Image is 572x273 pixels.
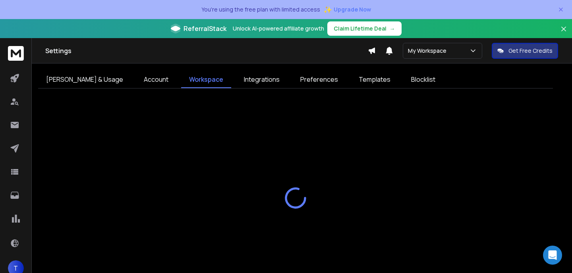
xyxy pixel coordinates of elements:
span: → [390,25,395,33]
p: You're using the free plan with limited access [201,6,320,13]
div: Open Intercom Messenger [543,246,562,265]
a: Templates [351,71,398,88]
p: Get Free Credits [508,47,553,55]
p: Unlock AI-powered affiliate growth [233,25,324,33]
a: Integrations [236,71,288,88]
span: Upgrade Now [334,6,371,13]
a: Account [136,71,176,88]
span: ✨ [323,4,332,15]
h1: Settings [45,46,368,56]
a: Blocklist [403,71,443,88]
a: Preferences [292,71,346,88]
a: [PERSON_NAME] & Usage [38,71,131,88]
button: ✨Upgrade Now [323,2,371,17]
button: Get Free Credits [492,43,558,59]
button: Claim Lifetime Deal→ [327,21,402,36]
p: My Workspace [408,47,450,55]
a: Workspace [181,71,231,88]
button: Close banner [558,24,569,43]
span: ReferralStack [184,24,226,33]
